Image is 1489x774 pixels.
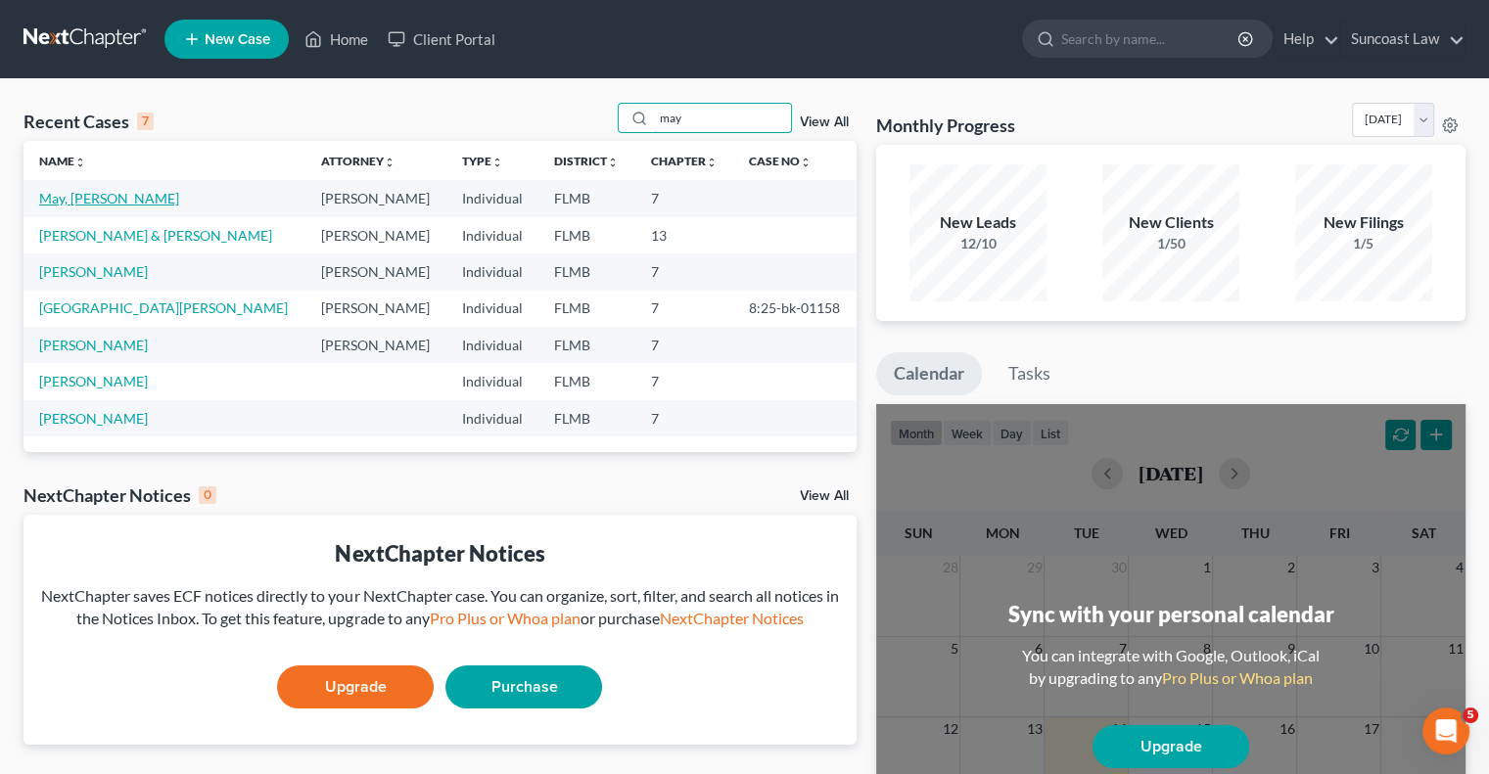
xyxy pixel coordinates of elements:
[635,253,734,290] td: 7
[1463,707,1478,723] span: 5
[654,104,791,132] input: Search by name...
[1014,645,1327,690] div: You can integrate with Google, Outlook, iCal by upgrading to any
[538,253,635,290] td: FLMB
[1102,211,1239,234] div: New Clients
[39,585,841,630] div: NextChapter saves ECF notices directly to your NextChapter case. You can organize, sort, filter, ...
[538,217,635,253] td: FLMB
[429,609,580,627] a: Pro Plus or Whoa plan
[23,110,154,133] div: Recent Cases
[39,190,179,206] a: May, [PERSON_NAME]
[39,227,272,244] a: [PERSON_NAME] & [PERSON_NAME]
[445,400,538,436] td: Individual
[378,22,505,57] a: Client Portal
[39,410,148,427] a: [PERSON_NAME]
[305,327,446,363] td: [PERSON_NAME]
[1093,725,1249,768] a: Upgrade
[39,337,148,353] a: [PERSON_NAME]
[635,217,734,253] td: 13
[384,157,396,168] i: unfold_more
[659,609,803,627] a: NextChapter Notices
[461,154,502,168] a: Typeunfold_more
[295,22,378,57] a: Home
[445,291,538,327] td: Individual
[538,291,635,327] td: FLMB
[635,327,734,363] td: 7
[635,180,734,216] td: 7
[876,352,982,395] a: Calendar
[321,154,396,168] a: Attorneyunfold_more
[39,299,288,316] a: [GEOGRAPHIC_DATA][PERSON_NAME]
[39,263,148,280] a: [PERSON_NAME]
[800,115,849,129] a: View All
[1007,599,1333,629] div: Sync with your personal calendar
[1061,21,1240,57] input: Search by name...
[1295,211,1432,234] div: New Filings
[800,157,812,168] i: unfold_more
[909,234,1047,253] div: 12/10
[554,154,619,168] a: Districtunfold_more
[445,665,602,708] a: Purchase
[39,154,86,168] a: Nameunfold_more
[538,400,635,436] td: FLMB
[1102,234,1239,253] div: 1/50
[1295,234,1432,253] div: 1/5
[305,253,446,290] td: [PERSON_NAME]
[445,253,538,290] td: Individual
[733,291,857,327] td: 8:25-bk-01158
[445,363,538,399] td: Individual
[199,486,216,504] div: 0
[74,157,86,168] i: unfold_more
[991,352,1068,395] a: Tasks
[876,114,1015,137] h3: Monthly Progress
[445,327,538,363] td: Individual
[445,217,538,253] td: Individual
[205,32,270,47] span: New Case
[1274,22,1339,57] a: Help
[137,113,154,130] div: 7
[800,489,849,503] a: View All
[305,291,446,327] td: [PERSON_NAME]
[909,211,1047,234] div: New Leads
[538,363,635,399] td: FLMB
[538,327,635,363] td: FLMB
[706,157,718,168] i: unfold_more
[635,291,734,327] td: 7
[635,363,734,399] td: 7
[1422,707,1469,754] iframe: Intercom live chat
[305,180,446,216] td: [PERSON_NAME]
[277,665,434,708] a: Upgrade
[490,157,502,168] i: unfold_more
[651,154,718,168] a: Chapterunfold_more
[1162,668,1313,687] a: Pro Plus or Whoa plan
[1341,22,1465,57] a: Suncoast Law
[305,217,446,253] td: [PERSON_NAME]
[23,483,216,507] div: NextChapter Notices
[445,180,538,216] td: Individual
[39,373,148,389] a: [PERSON_NAME]
[607,157,619,168] i: unfold_more
[538,180,635,216] td: FLMB
[749,154,812,168] a: Case Nounfold_more
[39,538,841,569] div: NextChapter Notices
[635,400,734,436] td: 7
